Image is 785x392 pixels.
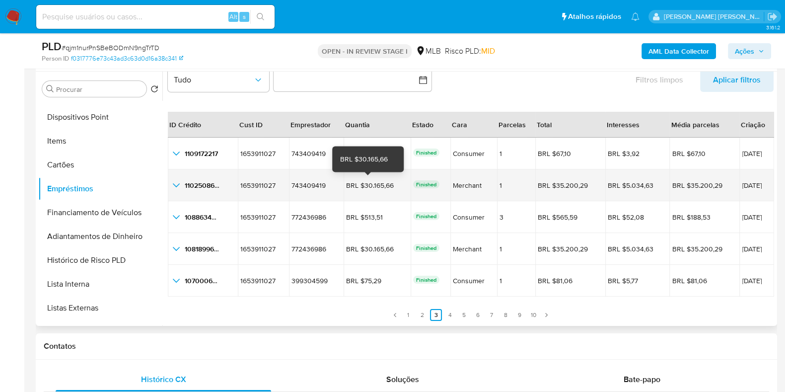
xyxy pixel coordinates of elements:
button: Procurar [46,85,54,93]
button: Listas Externas [38,296,162,320]
div: BRL $30.165,66 [340,155,388,164]
span: Bate-papo [624,374,660,385]
span: Atalhos rápidos [568,11,621,22]
button: Adiantamentos de Dinheiro [38,225,162,248]
button: Retornar ao pedido padrão [150,85,158,96]
span: Soluções [386,374,419,385]
button: Histórico de Risco PLD [38,248,162,272]
button: Dispositivos Point [38,105,162,129]
span: Risco PLD: [445,46,495,57]
span: Ações [735,43,754,59]
button: Lista Interna [38,272,162,296]
p: OPEN - IN REVIEW STAGE I [318,44,412,58]
input: Pesquise usuários ou casos... [36,10,275,23]
button: Empréstimos [38,177,162,201]
span: 3.161.2 [766,23,780,31]
h1: Contatos [44,341,769,351]
p: viviane.jdasilva@mercadopago.com.br [664,12,764,21]
button: Items [38,129,162,153]
button: CBT [38,320,162,344]
b: Person ID [42,54,69,63]
a: f0317776e73c43ad3c63d0d16a38c341 [71,54,183,63]
div: MLB [416,46,441,57]
button: Cartões [38,153,162,177]
span: # qjm1nurPnSBeBODmN9ngTrTD [62,43,159,53]
button: Financiamento de Veículos [38,201,162,225]
span: Histórico CX [141,374,186,385]
span: MID [481,45,495,57]
span: Alt [229,12,237,21]
span: s [243,12,246,21]
b: AML Data Collector [648,43,709,59]
a: Notificações [631,12,640,21]
a: Sair [767,11,778,22]
button: search-icon [250,10,271,24]
button: Ações [728,43,771,59]
b: PLD [42,38,62,54]
button: AML Data Collector [642,43,716,59]
input: Procurar [56,85,143,94]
